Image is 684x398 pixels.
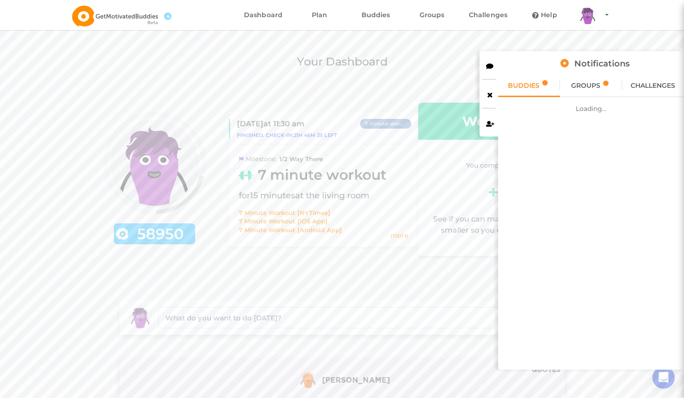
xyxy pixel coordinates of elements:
div: + 6 [418,185,581,200]
span: 21h 46m 3s [294,132,323,138]
a: 7 Minute Workout [NYTimes] [239,209,330,216]
span: CHALLENGES [631,82,675,89]
span: FINISHED. CHECK-IN: LEFT [237,132,337,138]
div: Milestone: [239,154,408,163]
span: 1/2 Way There [279,154,323,163]
div: [DATE] at 11:30 am [237,119,304,129]
div: See if you can make the habit even smaller so you can get to 100%. [418,214,581,236]
div: QUOTES [532,367,560,373]
h2: Notifications [505,58,684,69]
div: 7 minute workout Daily & Kettlebell 3x Week optional [2 Weeks] [360,119,411,129]
span: GROUPS [571,82,600,89]
a: 7 Minute Workout [iOS App] [239,217,328,225]
a: 7 Minute Workout [Android App] [239,226,342,234]
h2: Your Dashboard [80,53,604,70]
a: more [390,231,408,240]
span: [PERSON_NAME] [322,377,390,384]
div: What do you want to do [DATE]? [165,313,282,324]
span: BUDDIES [508,82,539,89]
div: You completed 58% [418,160,581,171]
div: 7 minute workout [239,166,408,183]
span: 4 [164,13,171,20]
div: Well Done! [418,103,581,140]
div: Open Intercom Messenger [652,366,675,389]
p: the living room [306,190,369,201]
div: for 15 minutes at [239,190,408,202]
p: Loading... [503,104,679,113]
span: 58950 [128,229,193,239]
a: [PERSON_NAME] [171,363,514,393]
